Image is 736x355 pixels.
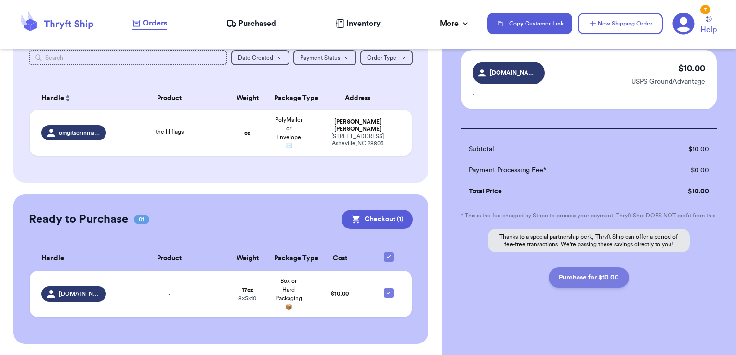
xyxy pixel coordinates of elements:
[244,130,250,136] strong: oz
[672,13,695,35] a: 7
[276,278,302,310] span: Box or Hard Packaging 📦
[238,55,273,61] span: Date Created
[700,5,710,14] div: 7
[309,246,371,271] th: Cost
[41,93,64,103] span: Handle
[64,92,72,104] button: Sort ascending
[700,24,717,36] span: Help
[293,50,356,65] button: Payment Status
[238,18,276,29] span: Purchased
[29,50,228,65] input: Search
[29,212,128,227] h2: Ready to Purchase
[346,18,381,29] span: Inventory
[678,62,705,75] p: $ 10.00
[227,87,268,110] th: Weight
[631,77,705,87] p: USPS GroundAdvantage
[490,68,536,77] span: [DOMAIN_NAME]
[242,287,253,292] strong: 17 oz
[143,17,167,29] span: Orders
[309,87,412,110] th: Address
[231,50,289,65] button: Date Created
[134,215,149,224] span: 01
[473,88,545,98] p: .
[549,267,629,288] button: Purchase for $10.00
[59,129,101,137] span: omgitserinmarie
[342,210,413,229] button: Checkout (1)
[461,181,644,202] td: Total Price
[275,117,302,149] span: PolyMailer or Envelope ✉️
[238,295,256,301] span: 8 x 5 x 10
[336,18,381,29] a: Inventory
[300,55,340,61] span: Payment Status
[59,290,101,298] span: [DOMAIN_NAME]
[488,229,690,252] p: Thanks to a special partnership perk, Thryft Ship can offer a period of fee-free transactions. We...
[132,17,167,30] a: Orders
[227,246,268,271] th: Weight
[169,290,170,296] span: .
[644,181,717,202] td: $ 10.00
[315,118,400,133] div: [PERSON_NAME] [PERSON_NAME]
[440,18,470,29] div: More
[461,139,644,160] td: Subtotal
[112,87,227,110] th: Product
[360,50,413,65] button: Order Type
[156,129,184,135] span: the lil flags
[41,254,64,264] span: Handle
[315,133,400,147] div: [STREET_ADDRESS] Asheville , NC 28803
[367,55,396,61] span: Order Type
[226,18,276,29] a: Purchased
[112,246,227,271] th: Product
[268,246,309,271] th: Package Type
[644,160,717,181] td: $ 0.00
[578,13,663,34] button: New Shipping Order
[461,160,644,181] td: Payment Processing Fee*
[700,16,717,36] a: Help
[461,212,717,219] p: * This is the fee charged by Stripe to process your payment. Thryft Ship DOES NOT profit from this.
[268,87,309,110] th: Package Type
[487,13,572,34] button: Copy Customer Link
[331,291,349,297] span: $ 10.00
[644,139,717,160] td: $ 10.00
